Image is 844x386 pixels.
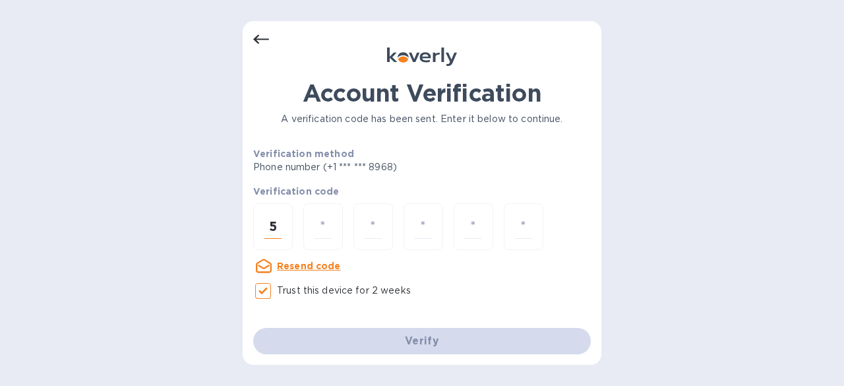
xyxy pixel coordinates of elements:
[253,160,498,174] p: Phone number (+1 *** *** 8968)
[253,185,591,198] p: Verification code
[253,112,591,126] p: A verification code has been sent. Enter it below to continue.
[253,79,591,107] h1: Account Verification
[277,261,341,271] u: Resend code
[253,148,354,159] b: Verification method
[277,284,411,298] p: Trust this device for 2 weeks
